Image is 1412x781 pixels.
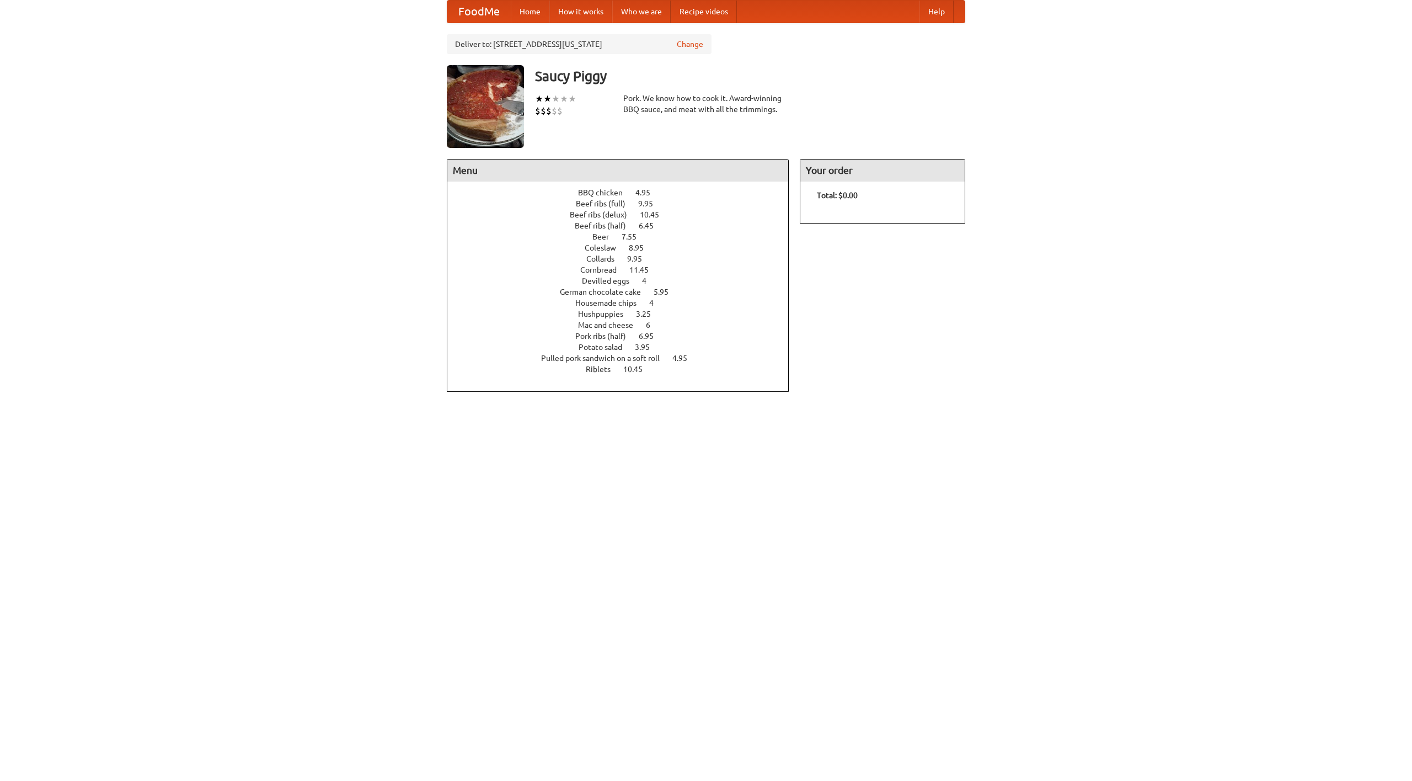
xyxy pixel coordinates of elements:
a: Change [677,39,703,50]
a: Beer 7.55 [592,232,657,241]
a: Beef ribs (full) 9.95 [576,199,673,208]
li: ★ [543,93,552,105]
span: 10.45 [623,365,654,374]
span: Potato salad [579,343,633,352]
span: 10.45 [640,210,670,219]
span: 7.55 [622,232,648,241]
span: Cornbread [580,265,628,274]
li: $ [541,105,546,117]
a: BBQ chicken 4.95 [578,188,671,197]
a: Hushpuppies 3.25 [578,310,671,318]
a: Coleslaw 8.95 [585,243,664,252]
a: Beef ribs (half) 6.45 [575,221,674,230]
a: Who we are [612,1,671,23]
li: $ [552,105,557,117]
span: Mac and cheese [578,321,644,330]
span: Beer [592,232,620,241]
span: Hushpuppies [578,310,634,318]
a: How it works [549,1,612,23]
a: Cornbread 11.45 [580,265,669,274]
li: ★ [568,93,576,105]
span: Housemade chips [575,299,648,307]
span: Pulled pork sandwich on a soft roll [541,354,671,363]
span: 4 [649,299,665,307]
span: 6.45 [639,221,665,230]
a: Pork ribs (half) 6.95 [575,332,674,341]
li: ★ [552,93,560,105]
span: 4 [642,277,657,285]
a: Potato salad 3.95 [579,343,670,352]
span: Beef ribs (full) [576,199,637,208]
a: Riblets 10.45 [586,365,663,374]
div: Deliver to: [STREET_ADDRESS][US_STATE] [447,34,712,54]
h4: Your order [800,160,965,182]
span: Pork ribs (half) [575,332,637,341]
a: Collards 9.95 [586,254,662,263]
li: $ [557,105,563,117]
span: 9.95 [638,199,664,208]
a: Housemade chips 4 [575,299,674,307]
li: ★ [560,93,568,105]
h4: Menu [447,160,788,182]
a: Help [919,1,954,23]
span: Beef ribs (delux) [570,210,638,219]
a: Pulled pork sandwich on a soft roll 4.95 [541,354,708,363]
span: Riblets [586,365,622,374]
span: 4.95 [635,188,661,197]
div: Pork. We know how to cook it. Award-winning BBQ sauce, and meat with all the trimmings. [623,93,789,115]
a: Recipe videos [671,1,737,23]
img: angular.jpg [447,65,524,148]
li: $ [546,105,552,117]
span: 4.95 [672,354,698,363]
a: Home [511,1,549,23]
a: Beef ribs (delux) 10.45 [570,210,680,219]
span: 8.95 [629,243,655,252]
span: 6.95 [639,332,665,341]
a: Devilled eggs 4 [582,277,667,285]
a: Mac and cheese 6 [578,321,671,330]
span: 11.45 [629,265,660,274]
span: Devilled eggs [582,277,640,285]
span: Collards [586,254,625,263]
span: 5.95 [654,288,680,296]
span: Coleslaw [585,243,627,252]
b: Total: $0.00 [817,191,858,200]
span: 3.25 [636,310,662,318]
li: $ [535,105,541,117]
span: German chocolate cake [560,288,652,296]
span: 9.95 [627,254,653,263]
span: 3.95 [635,343,661,352]
a: German chocolate cake 5.95 [560,288,689,296]
span: 6 [646,321,661,330]
h3: Saucy Piggy [535,65,965,87]
span: BBQ chicken [578,188,634,197]
a: FoodMe [447,1,511,23]
span: Beef ribs (half) [575,221,637,230]
li: ★ [535,93,543,105]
